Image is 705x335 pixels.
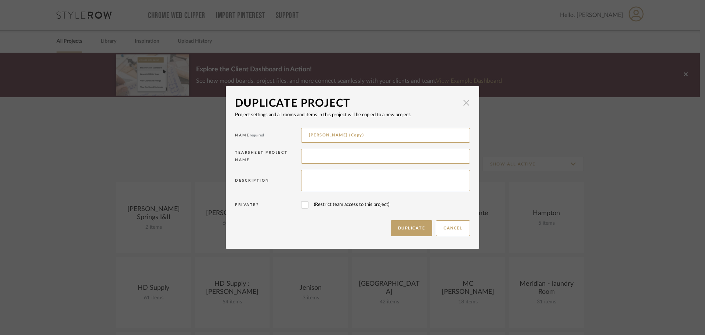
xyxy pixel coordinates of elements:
div: Description [235,177,301,187]
span: required [250,133,264,137]
div: Private? [235,201,301,211]
div: Name [235,132,301,142]
div: Duplicate Project [235,95,459,111]
span: (Restrict team access to this project) [314,201,389,209]
span: Project settings and all rooms and items in this project will be copied to a new project. [235,113,411,117]
button: Close [459,95,474,110]
button: Cancel [436,220,470,236]
div: Tearsheet Project Name [235,149,301,166]
button: Duplicate [391,220,433,236]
